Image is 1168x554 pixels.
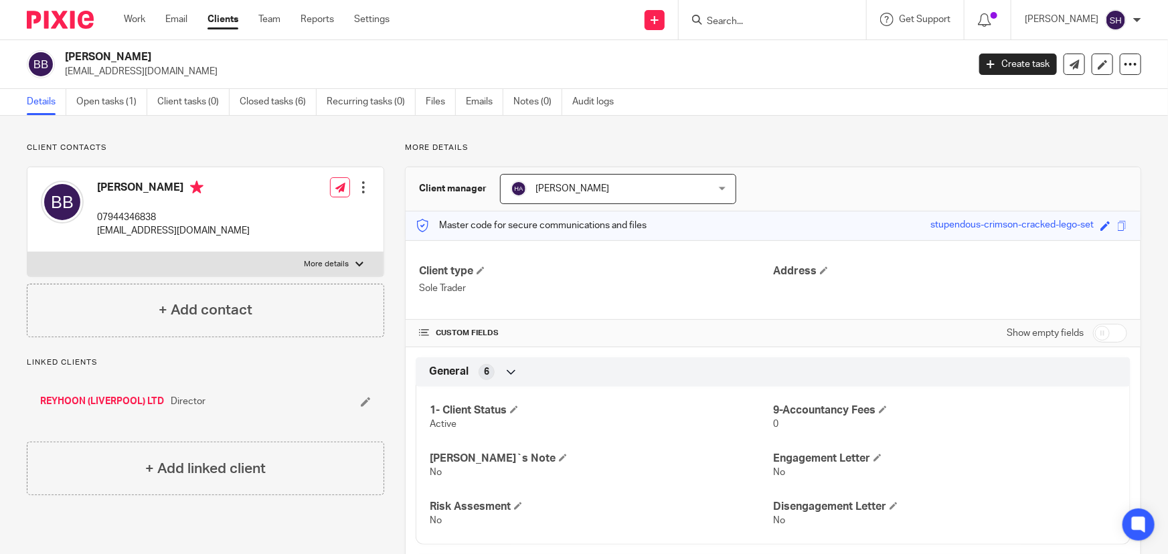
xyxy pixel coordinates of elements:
p: [EMAIL_ADDRESS][DOMAIN_NAME] [97,224,250,238]
a: Notes (0) [513,89,562,115]
a: Create task [979,54,1057,75]
i: Primary [190,181,203,194]
a: Settings [354,13,390,26]
h4: CUSTOM FIELDS [419,328,773,339]
p: Sole Trader [419,282,773,295]
h4: Disengagement Letter [773,500,1116,514]
a: Client tasks (0) [157,89,230,115]
div: stupendous-crimson-cracked-lego-set [930,218,1094,234]
h4: Address [773,264,1127,278]
h4: Client type [419,264,773,278]
a: REYHOON (LIVERPOOL) LTD [40,395,164,408]
span: Active [430,420,456,429]
a: Open tasks (1) [76,89,147,115]
span: No [430,468,442,477]
h4: Risk Assesment [430,500,773,514]
p: Linked clients [27,357,384,368]
span: No [773,468,785,477]
span: 0 [773,420,778,429]
h4: [PERSON_NAME]`s Note [430,452,773,466]
span: [PERSON_NAME] [535,184,609,193]
img: svg%3E [1105,9,1127,31]
p: Client contacts [27,143,384,153]
a: Team [258,13,280,26]
h4: + Add linked client [145,458,266,479]
a: Emails [466,89,503,115]
span: No [773,516,785,525]
span: General [429,365,469,379]
a: Audit logs [572,89,624,115]
h2: [PERSON_NAME] [65,50,780,64]
a: Email [165,13,187,26]
a: Recurring tasks (0) [327,89,416,115]
img: Pixie [27,11,94,29]
h3: Client manager [419,182,487,195]
span: Get Support [899,15,950,24]
p: [PERSON_NAME] [1025,13,1098,26]
img: svg%3E [27,50,55,78]
span: 6 [484,365,489,379]
h4: [PERSON_NAME] [97,181,250,197]
a: Closed tasks (6) [240,89,317,115]
span: No [430,516,442,525]
p: More details [405,143,1141,153]
label: Show empty fields [1007,327,1084,340]
h4: Engagement Letter [773,452,1116,466]
p: More details [304,259,349,270]
p: 07944346838 [97,211,250,224]
span: Director [171,395,205,408]
img: svg%3E [41,181,84,223]
h4: 9-Accountancy Fees [773,403,1116,418]
h4: 1- Client Status [430,403,773,418]
a: Files [426,89,456,115]
a: Details [27,89,66,115]
img: svg%3E [511,181,527,197]
h4: + Add contact [159,300,252,320]
a: Reports [301,13,334,26]
a: Clients [207,13,238,26]
p: Master code for secure communications and files [416,219,647,232]
p: [EMAIL_ADDRESS][DOMAIN_NAME] [65,65,959,78]
a: Work [124,13,145,26]
input: Search [705,16,826,28]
